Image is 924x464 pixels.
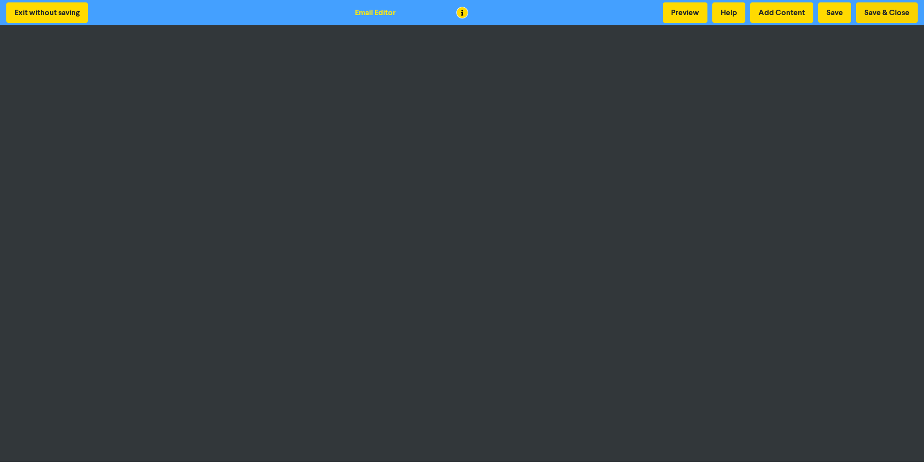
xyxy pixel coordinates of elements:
button: Help [712,2,745,23]
iframe: Chat Widget [875,417,924,464]
button: Preview [663,2,707,23]
button: Add Content [750,2,813,23]
button: Save & Close [856,2,918,23]
button: Save [818,2,851,23]
div: Email Editor [355,7,396,18]
button: Exit without saving [6,2,88,23]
